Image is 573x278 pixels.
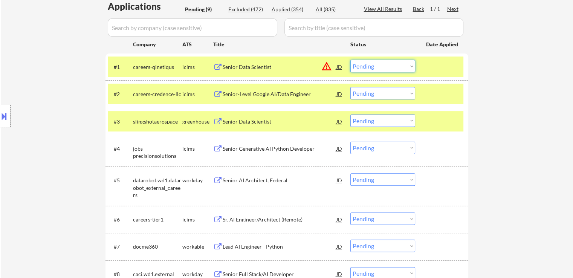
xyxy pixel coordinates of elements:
[336,212,343,226] div: JD
[223,216,336,223] div: Sr. AI Engineer/Architect (Remote)
[336,87,343,101] div: JD
[182,41,213,48] div: ATS
[364,5,404,13] div: View All Results
[430,5,447,13] div: 1 / 1
[133,216,182,223] div: careers-tier1
[133,63,182,71] div: careers-qinetiqus
[426,41,459,48] div: Date Applied
[114,243,127,251] div: #7
[133,270,182,278] div: caci.wd1.external
[185,6,223,13] div: Pending (9)
[182,270,213,278] div: workday
[108,2,182,11] div: Applications
[114,216,127,223] div: #6
[182,216,213,223] div: icims
[336,60,343,73] div: JD
[182,243,213,251] div: workable
[182,63,213,71] div: icims
[133,118,182,125] div: slingshotaerospace
[133,90,182,98] div: careers-credence-llc
[182,90,213,98] div: icims
[223,90,336,98] div: Senior-Level Google AI/Data Engineer
[223,118,336,125] div: Senior Data Scientist
[133,177,182,199] div: datarobot.wd1.datarobot_external_careers
[228,6,266,13] div: Excluded (472)
[321,61,332,72] button: warning_amber
[336,240,343,253] div: JD
[133,41,182,48] div: Company
[223,63,336,71] div: Senior Data Scientist
[272,6,309,13] div: Applied (354)
[336,142,343,155] div: JD
[133,243,182,251] div: docme360
[413,5,425,13] div: Back
[182,177,213,184] div: workday
[114,270,127,278] div: #8
[223,177,336,184] div: Senior AI Architect, Federal
[108,18,277,37] input: Search by company (case sensitive)
[223,270,336,278] div: Senior Full Stack/AI Developer
[133,145,182,160] div: jobs-precisionsolutions
[316,6,353,13] div: All (835)
[223,243,336,251] div: Lead AI Engineer - Python
[182,145,213,153] div: icims
[447,5,459,13] div: Next
[182,118,213,125] div: greenhouse
[336,115,343,128] div: JD
[350,37,415,51] div: Status
[284,18,463,37] input: Search by title (case sensitive)
[223,145,336,153] div: Senior Generative AI Python Developer
[213,41,343,48] div: Title
[336,173,343,187] div: JD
